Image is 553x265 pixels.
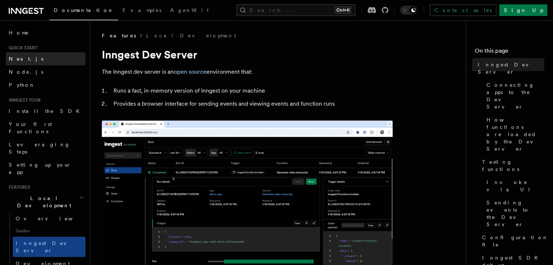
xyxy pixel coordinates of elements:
[486,199,544,228] span: Sending events to the Dev Server
[9,69,43,75] span: Node.js
[9,108,84,114] span: Install the SDK
[479,155,544,176] a: Testing functions
[9,162,71,175] span: Setting up your app
[166,2,213,20] a: AgentKit
[146,32,236,39] a: Local Development
[430,4,496,16] a: Contact sales
[6,45,37,51] span: Quick start
[6,192,85,212] button: Local Development
[9,56,43,62] span: Next.js
[478,61,544,76] span: Inngest Dev Server
[400,6,418,15] button: Toggle dark mode
[484,78,544,113] a: Connecting apps to the Dev Server
[118,2,166,20] a: Examples
[49,2,118,20] a: Documentation
[13,225,85,237] span: Guides
[475,46,544,58] h4: On this page
[6,78,85,91] a: Python
[102,67,393,77] p: The Inngest dev server is an environment that:
[54,7,114,13] span: Documentation
[111,99,393,109] li: Provides a browser interface for sending events and viewing events and function runs
[6,105,85,118] a: Install the SDK
[6,118,85,138] a: Your first Functions
[102,48,393,61] h1: Inngest Dev Server
[9,121,52,134] span: Your first Functions
[9,29,29,36] span: Home
[6,158,85,179] a: Setting up your app
[123,7,161,13] span: Examples
[499,4,547,16] a: Sign Up
[482,234,548,248] span: Configuration file
[486,81,544,110] span: Connecting apps to the Dev Server
[13,237,85,257] a: Inngest Dev Server
[486,179,544,193] span: Invoke via UI
[170,7,209,13] span: AgentKit
[475,58,544,78] a: Inngest Dev Server
[484,176,544,196] a: Invoke via UI
[6,184,30,190] span: Features
[479,231,544,251] a: Configuration file
[13,212,85,225] a: Overview
[6,65,85,78] a: Node.js
[6,52,85,65] a: Next.js
[482,158,544,173] span: Testing functions
[102,32,136,39] span: Features
[484,113,544,155] a: How functions are loaded by the Dev Server
[9,82,35,88] span: Python
[6,195,79,209] span: Local Development
[236,4,356,16] button: Search...Ctrl+K
[9,142,70,155] span: Leveraging Steps
[484,196,544,231] a: Sending events to the Dev Server
[174,68,207,75] a: open source
[6,26,85,39] a: Home
[335,7,351,14] kbd: Ctrl+K
[6,97,41,103] span: Inngest tour
[486,116,544,152] span: How functions are loaded by the Dev Server
[16,240,78,253] span: Inngest Dev Server
[16,216,91,221] span: Overview
[6,138,85,158] a: Leveraging Steps
[111,86,393,96] li: Runs a fast, in-memory version of Inngest on your machine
